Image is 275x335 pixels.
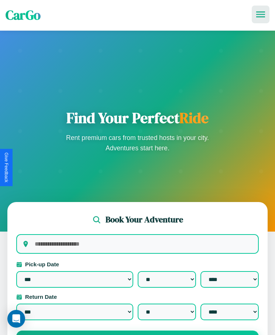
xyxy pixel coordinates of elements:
span: CarGo [6,6,41,24]
p: Rent premium cars from trusted hosts in your city. Adventures start here. [64,133,212,153]
h1: Find Your Perfect [64,109,212,127]
span: Ride [179,108,209,128]
div: Open Intercom Messenger [7,310,25,328]
div: Give Feedback [4,153,9,182]
label: Pick-up Date [16,261,259,267]
label: Return Date [16,294,259,300]
h2: Book Your Adventure [106,214,183,225]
